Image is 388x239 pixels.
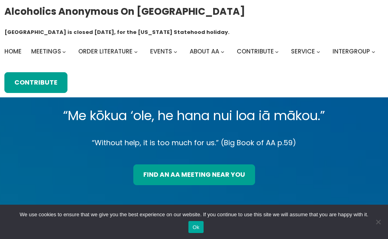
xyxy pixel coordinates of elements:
span: Meetings [31,47,61,55]
a: Home [4,46,22,57]
button: About AA submenu [221,50,224,53]
button: Contribute submenu [275,50,279,53]
h1: [GEOGRAPHIC_DATA] is closed [DATE], for the [US_STATE] Statehood holiday. [4,28,230,36]
a: Contribute [4,72,67,93]
nav: Intergroup [4,46,378,57]
a: Meetings [31,46,61,57]
span: No [374,218,382,226]
span: About AA [190,47,219,55]
span: Service [291,47,315,55]
a: Service [291,46,315,57]
p: “Me kōkua ‘ole, he hana nui loa iā mākou.” [20,105,369,127]
a: Events [150,46,172,57]
button: Meetings submenu [62,50,66,53]
p: “Without help, it is too much for us.” (Big Book of AA p.59) [20,136,369,149]
button: Service submenu [317,50,320,53]
button: Order Literature submenu [134,50,138,53]
a: Contribute [237,46,274,57]
span: Order Literature [78,47,133,55]
span: Intergroup [333,47,370,55]
a: Intergroup [333,46,370,57]
span: Events [150,47,172,55]
a: Alcoholics Anonymous on [GEOGRAPHIC_DATA] [4,3,245,20]
span: We use cookies to ensure that we give you the best experience on our website. If you continue to ... [20,211,368,219]
span: Home [4,47,22,55]
span: Contribute [237,47,274,55]
a: About AA [190,46,219,57]
button: Intergroup submenu [372,50,375,53]
button: Ok [188,221,203,233]
button: Events submenu [174,50,177,53]
a: find an aa meeting near you [133,164,255,185]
